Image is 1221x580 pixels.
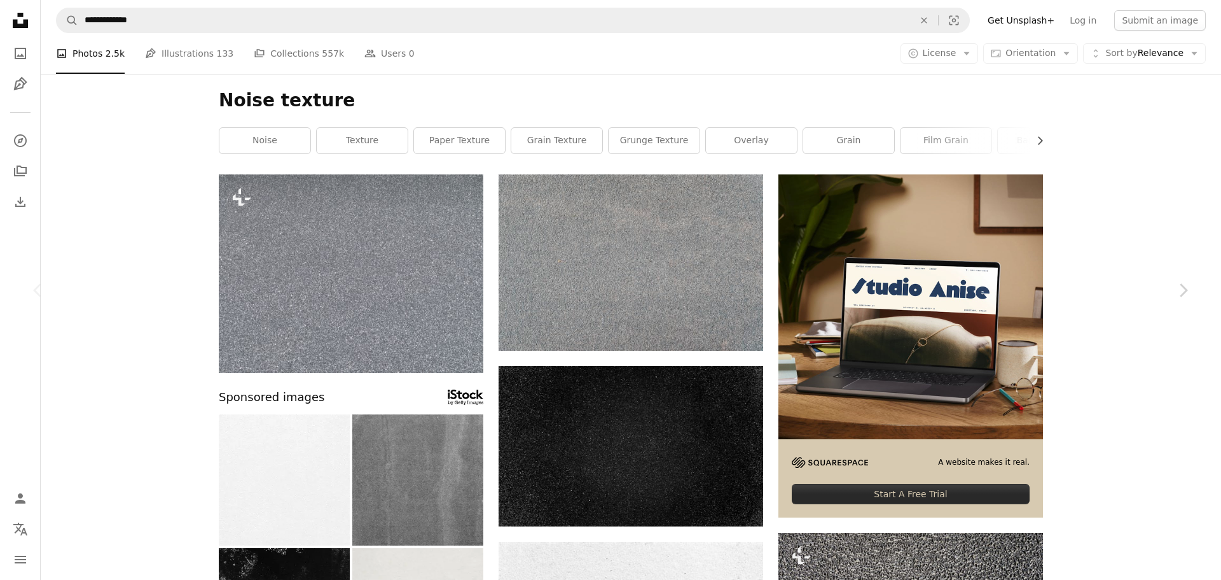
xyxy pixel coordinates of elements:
[352,414,483,546] img: 100 Iso medium format real film grain background
[8,41,33,66] a: Photos
[1005,48,1056,58] span: Orientation
[1145,229,1221,351] a: Next
[254,33,344,74] a: Collections 557k
[609,128,700,153] a: grunge texture
[980,10,1062,31] a: Get Unsplash+
[1083,43,1206,64] button: Sort byRelevance
[706,128,797,153] a: overlay
[900,43,979,64] button: License
[57,8,78,32] button: Search Unsplash
[8,159,33,184] a: Collections
[803,128,894,153] a: grain
[792,457,868,468] img: file-1705255347840-230a6ab5bca9image
[1028,128,1043,153] button: scroll list to the right
[317,128,408,153] a: texture
[219,128,310,153] a: noise
[8,486,33,511] a: Log in / Sign up
[219,174,483,373] img: a black and white photo of an airplane in the sky
[8,189,33,215] a: Download History
[1114,10,1206,31] button: Submit an image
[8,71,33,97] a: Illustrations
[145,33,233,74] a: Illustrations 133
[1062,10,1104,31] a: Log in
[938,457,1030,468] span: A website makes it real.
[923,48,956,58] span: License
[1105,48,1137,58] span: Sort by
[983,43,1078,64] button: Orientation
[910,8,938,32] button: Clear
[219,89,1043,112] h1: Noise texture
[56,8,970,33] form: Find visuals sitewide
[8,547,33,572] button: Menu
[939,8,969,32] button: Visual search
[217,46,234,60] span: 133
[499,366,763,527] img: black textile on black background
[8,516,33,542] button: Language
[792,484,1030,504] div: Start A Free Trial
[511,128,602,153] a: grain texture
[219,267,483,279] a: a black and white photo of an airplane in the sky
[499,257,763,268] a: a red fire hydrant sitting on top of a sidewalk
[8,128,33,153] a: Explore
[778,174,1043,518] a: A website makes it real.Start A Free Trial
[219,414,350,546] img: Background White Glitter Foil Christmas New Year Winter Abstract Glittering Particle Silver Gray ...
[219,388,324,407] span: Sponsored images
[1105,47,1183,60] span: Relevance
[900,128,991,153] a: film grain
[409,46,415,60] span: 0
[998,128,1089,153] a: background
[364,33,415,74] a: Users 0
[499,174,763,351] img: a red fire hydrant sitting on top of a sidewalk
[322,46,344,60] span: 557k
[414,128,505,153] a: paper texture
[499,441,763,452] a: black textile on black background
[778,174,1043,439] img: file-1705123271268-c3eaf6a79b21image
